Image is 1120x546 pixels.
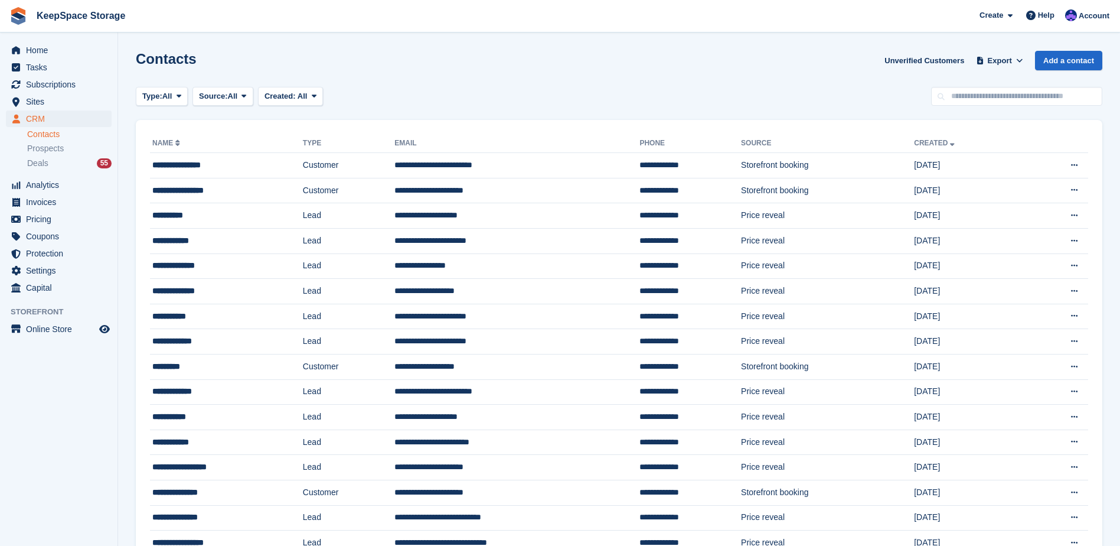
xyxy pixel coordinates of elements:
span: Protection [26,245,97,262]
td: Lead [303,279,395,304]
td: Price reveal [741,505,914,531]
span: CRM [26,110,97,127]
a: menu [6,228,112,245]
a: menu [6,110,112,127]
span: Export [988,55,1012,67]
td: Lead [303,253,395,279]
td: Lead [303,329,395,355]
a: menu [6,42,112,58]
td: Price reveal [741,203,914,229]
td: Price reveal [741,304,914,329]
td: [DATE] [914,279,1024,304]
td: [DATE] [914,203,1024,229]
td: Price reveal [741,253,914,279]
span: Coupons [26,228,97,245]
span: Subscriptions [26,76,97,93]
button: Type: All [136,87,188,106]
span: Settings [26,262,97,279]
td: Lead [303,455,395,480]
span: Prospects [27,143,64,154]
span: Account [1079,10,1109,22]
button: Source: All [192,87,253,106]
a: menu [6,211,112,227]
td: Price reveal [741,430,914,455]
th: Phone [639,134,741,153]
span: All [298,92,308,100]
td: [DATE] [914,379,1024,405]
th: Email [394,134,639,153]
a: menu [6,93,112,110]
td: [DATE] [914,505,1024,531]
a: menu [6,245,112,262]
td: Customer [303,153,395,178]
span: Type: [142,90,162,102]
span: Storefront [11,306,117,318]
td: Customer [303,480,395,505]
span: Sites [26,93,97,110]
td: Customer [303,354,395,379]
td: Lead [303,430,395,455]
td: Price reveal [741,379,914,405]
button: Created: All [258,87,323,106]
td: Storefront booking [741,480,914,505]
td: Price reveal [741,228,914,253]
td: [DATE] [914,329,1024,355]
a: menu [6,321,112,337]
a: menu [6,194,112,210]
td: Storefront booking [741,153,914,178]
a: menu [6,262,112,279]
span: Tasks [26,59,97,76]
a: Unverified Customers [880,51,969,70]
a: Name [152,139,182,147]
img: stora-icon-8386f47178a22dfd0bd8f6a31ec36ba5ce8667c1dd55bd0f319d3a0aa187defe.svg [9,7,27,25]
div: 55 [97,158,112,168]
th: Type [303,134,395,153]
a: Preview store [97,322,112,336]
td: Customer [303,178,395,203]
a: Add a contact [1035,51,1102,70]
td: [DATE] [914,354,1024,379]
td: [DATE] [914,430,1024,455]
span: All [228,90,238,102]
a: menu [6,76,112,93]
span: Deals [27,158,48,169]
th: Source [741,134,914,153]
span: Pricing [26,211,97,227]
a: menu [6,279,112,296]
td: Lead [303,505,395,531]
td: Price reveal [741,329,914,355]
span: Online Store [26,321,97,337]
a: Contacts [27,129,112,140]
span: Create [979,9,1003,21]
td: Price reveal [741,405,914,430]
span: All [162,90,172,102]
a: menu [6,177,112,193]
span: Source: [199,90,227,102]
h1: Contacts [136,51,197,67]
td: [DATE] [914,405,1024,430]
td: Lead [303,304,395,329]
span: Analytics [26,177,97,193]
a: KeepSpace Storage [32,6,130,25]
td: [DATE] [914,253,1024,279]
span: Help [1038,9,1054,21]
td: [DATE] [914,480,1024,505]
a: Deals 55 [27,157,112,170]
td: Lead [303,203,395,229]
span: Created: [265,92,296,100]
td: Price reveal [741,455,914,480]
a: Prospects [27,142,112,155]
span: Invoices [26,194,97,210]
td: Lead [303,405,395,430]
td: Lead [303,228,395,253]
td: [DATE] [914,178,1024,203]
td: [DATE] [914,304,1024,329]
td: Storefront booking [741,354,914,379]
td: [DATE] [914,153,1024,178]
td: Price reveal [741,279,914,304]
a: Created [914,139,957,147]
button: Export [974,51,1026,70]
td: [DATE] [914,455,1024,480]
td: Storefront booking [741,178,914,203]
img: Chloe Clark [1065,9,1077,21]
